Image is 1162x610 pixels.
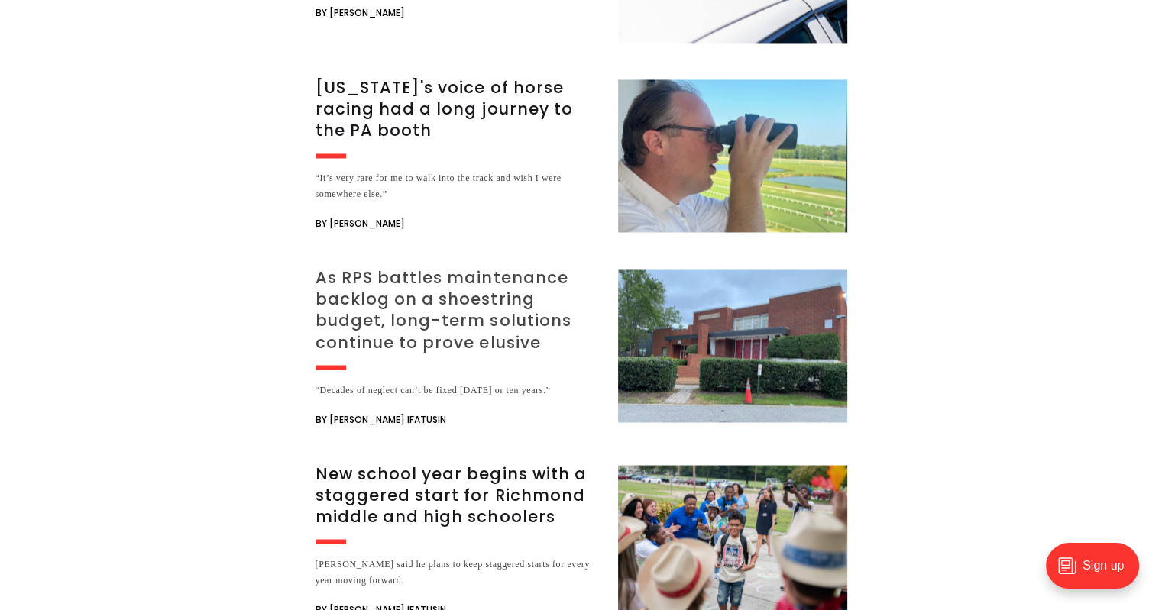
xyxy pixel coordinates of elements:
[316,556,600,588] div: [PERSON_NAME] said he plans to keep staggered starts for every year moving forward.
[316,382,600,398] div: “Decades of neglect can’t be fixed [DATE] or ten years.”
[618,269,847,422] img: As RPS battles maintenance backlog on a shoestring budget, long-term solutions continue to prove ...
[316,77,600,141] h3: [US_STATE]'s voice of horse racing had a long journey to the PA booth
[1033,535,1162,610] iframe: portal-trigger
[316,410,446,428] span: By [PERSON_NAME] Ifatusin
[316,269,847,428] a: As RPS battles maintenance backlog on a shoestring budget, long-term solutions continue to prove ...
[316,267,600,353] h3: As RPS battles maintenance backlog on a shoestring budget, long-term solutions continue to prove ...
[618,79,847,232] img: Virginia's voice of horse racing had a long journey to the PA booth
[316,170,600,202] div: “It’s very rare for me to walk into the track and wish I were somewhere else.”
[316,215,405,233] span: By [PERSON_NAME]
[316,463,600,527] h3: New school year begins with a staggered start for Richmond middle and high schoolers
[316,4,405,22] span: By [PERSON_NAME]
[316,79,847,233] a: [US_STATE]'s voice of horse racing had a long journey to the PA booth “It’s very rare for me to w...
